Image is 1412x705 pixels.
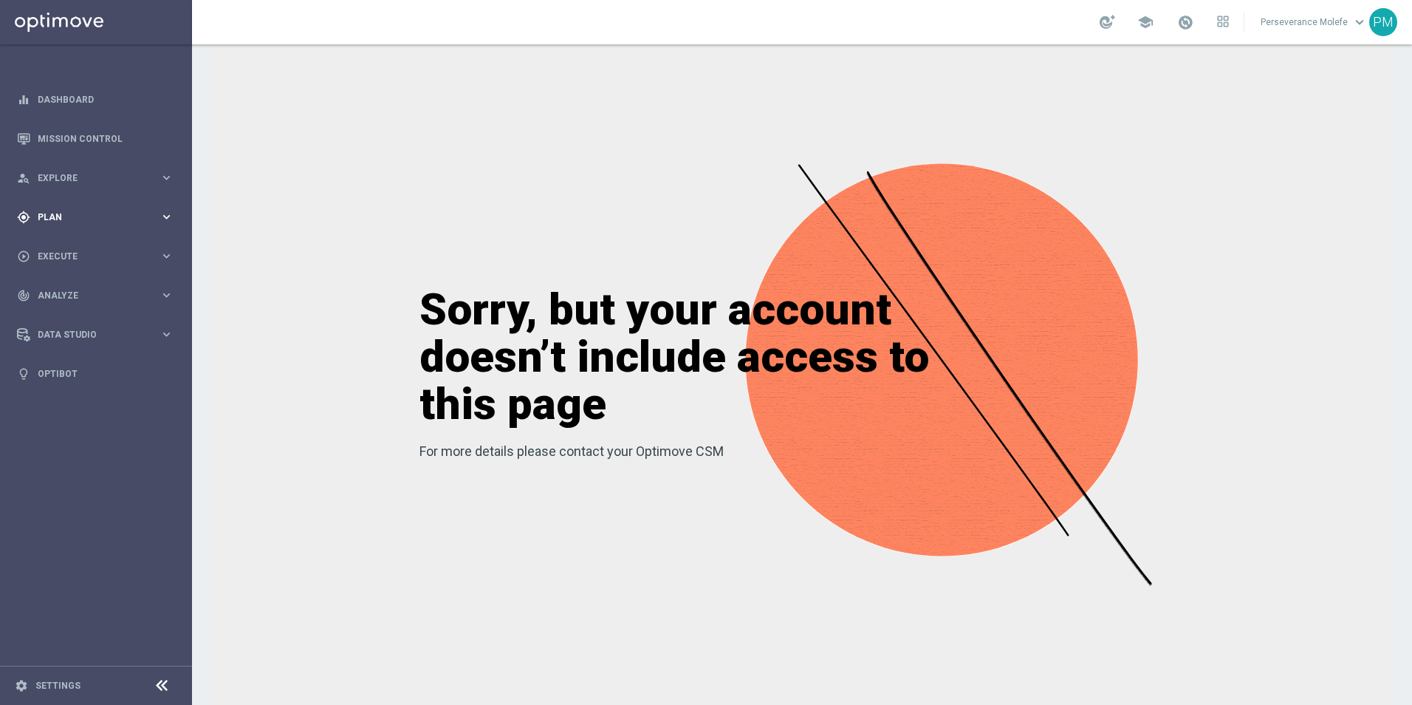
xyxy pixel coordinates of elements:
span: Plan [38,213,160,222]
a: Mission Control [38,119,174,158]
div: Explore [17,171,160,185]
i: equalizer [17,93,30,106]
h1: Sorry, but your account doesn’t include access to this page [419,286,988,428]
i: play_circle_outline [17,250,30,263]
div: Mission Control [17,119,174,158]
i: keyboard_arrow_right [160,210,174,224]
span: Execute [38,252,160,261]
i: gps_fixed [17,211,30,224]
i: keyboard_arrow_right [160,327,174,341]
span: school [1137,14,1154,30]
button: play_circle_outline Execute keyboard_arrow_right [16,251,174,262]
span: keyboard_arrow_down [1351,14,1368,30]
div: Plan [17,211,160,224]
button: Mission Control [16,133,174,145]
button: equalizer Dashboard [16,94,174,106]
button: Data Studio keyboard_arrow_right [16,329,174,341]
i: settings [15,679,28,692]
a: Dashboard [38,80,174,119]
i: keyboard_arrow_right [160,288,174,302]
i: keyboard_arrow_right [160,171,174,185]
button: gps_fixed Plan keyboard_arrow_right [16,211,174,223]
button: track_changes Analyze keyboard_arrow_right [16,290,174,302]
button: person_search Explore keyboard_arrow_right [16,172,174,184]
div: Analyze [17,289,160,302]
div: PM [1369,8,1397,36]
div: Execute [17,250,160,263]
p: For more details please contact your Optimove CSM [419,443,988,460]
a: Settings [35,681,80,690]
div: Optibot [17,354,174,393]
i: lightbulb [17,367,30,381]
span: Explore [38,174,160,183]
i: keyboard_arrow_right [160,249,174,263]
span: Data Studio [38,330,160,339]
a: Perseverance Molefekeyboard_arrow_down [1259,11,1369,33]
div: Data Studio [17,328,160,341]
div: Dashboard [17,80,174,119]
i: track_changes [17,289,30,302]
span: Analyze [38,291,160,300]
a: Optibot [38,354,174,393]
button: lightbulb Optibot [16,368,174,380]
i: person_search [17,171,30,185]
